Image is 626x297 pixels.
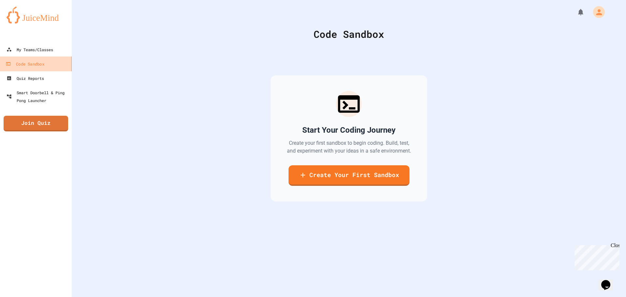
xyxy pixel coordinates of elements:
div: Chat with us now!Close [3,3,45,41]
div: Code Sandbox [6,60,44,68]
div: My Teams/Classes [7,46,53,53]
h2: Start Your Coding Journey [302,125,395,135]
a: Join Quiz [4,116,68,131]
div: Quiz Reports [7,74,44,82]
iframe: chat widget [572,243,619,270]
p: Create your first sandbox to begin coding. Build, test, and experiment with your ideas in a safe ... [286,139,411,155]
a: Create Your First Sandbox [289,165,410,186]
img: logo-orange.svg [7,7,65,23]
iframe: chat widget [599,271,619,290]
div: My Account [586,5,606,20]
div: Code Sandbox [88,27,610,41]
div: Smart Doorbell & Ping Pong Launcher [7,89,69,104]
div: My Notifications [565,7,586,18]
